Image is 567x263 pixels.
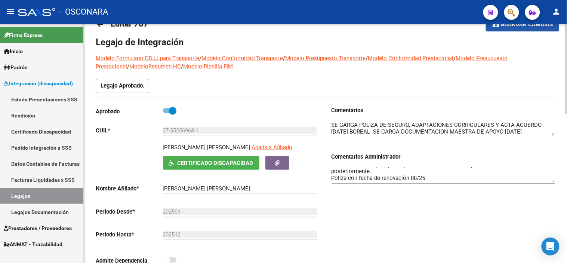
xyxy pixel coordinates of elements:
span: Integración (discapacidad) [4,79,73,88]
a: Modelo Formulario DDJJ para Transporte [96,55,199,62]
p: Periodo Hasta [96,230,163,239]
a: Modelo Planilla FIM [183,63,233,70]
p: Legajo Aprobado. [96,79,149,93]
span: Certificado Discapacidad [178,160,253,166]
mat-icon: arrow_back [96,20,105,29]
button: Guardar cambios [486,17,559,31]
span: Prestadores / Proveedores [4,224,72,232]
p: Nombre Afiliado [96,184,163,193]
span: ANMAT - Trazabilidad [4,240,62,248]
p: Periodo Desde [96,208,163,216]
button: Certificado Discapacidad [163,156,259,170]
p: [PERSON_NAME] [PERSON_NAME] [163,143,250,152]
span: Guardar cambios [501,21,553,28]
span: Firma Express [4,31,43,39]
p: CUIL [96,126,163,135]
a: Modelo Conformidad Prestacional [368,55,454,62]
h3: Comentarios Administrador [332,153,555,161]
mat-icon: menu [6,7,15,16]
a: ModeloResumen HC [129,63,181,70]
a: Modelo Conformidad Transporte [201,55,283,62]
h1: Legajo de Integración [96,36,555,48]
a: Modelo Presupuesto Transporte [285,55,366,62]
span: Análisis Afiliado [252,144,293,151]
div: Open Intercom Messenger [542,238,560,256]
span: Inicio [4,47,23,55]
p: Aprobado [96,107,163,116]
span: Padrón [4,63,28,71]
h3: Comentarios [332,106,555,114]
mat-icon: person [552,7,561,16]
span: - OSCONARA [59,4,108,20]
